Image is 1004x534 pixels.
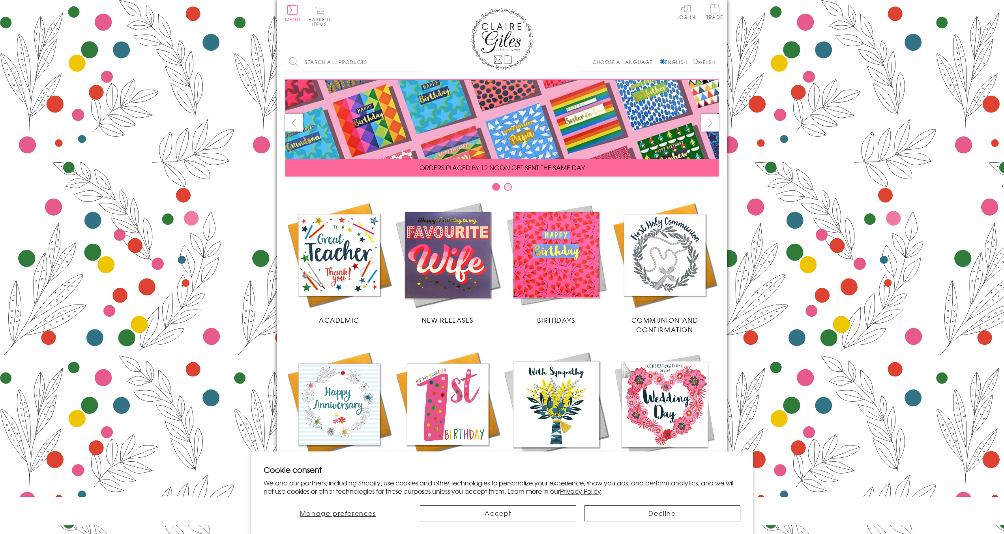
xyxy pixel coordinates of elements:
[285,16,300,23] span: Menu
[285,350,393,474] a: Anniversary
[300,508,376,518] span: Manage preferences
[285,53,423,71] input: Search all products
[285,114,303,132] button: prev
[693,59,698,64] input: Welsh
[701,114,719,132] button: next
[309,6,330,26] button: Basket0 items
[285,5,300,22] button: Menu
[592,58,658,66] p: Choose a language:
[492,183,500,191] button: Carousel Page 1 (Current Slide)
[264,479,740,495] p: We and our partners, including Shopify, use cookies and other technologies to personalize your ex...
[611,350,719,474] a: Wedding Occasions
[422,315,474,325] span: New Releases
[285,182,719,195] div: Carousel Pagination
[676,4,695,19] a: Log In
[706,4,723,21] a: Trade
[504,183,512,191] button: Carousel Page 2
[264,464,740,475] h2: Cookie consent
[393,350,502,474] a: Age Cards
[584,505,740,521] button: Decline
[502,201,611,325] a: Birthdays
[420,163,585,172] span: ORDERS PLACED BY 12 NOON GET SENT THE SAME DAY
[706,4,723,19] span: Trade
[611,201,719,334] a: Communion and Confirmation
[660,58,691,66] label: English
[693,58,715,66] label: Welsh
[415,53,423,71] input: Search
[285,201,393,325] a: Academic
[631,315,699,334] span: Communion and Confirmation
[537,315,575,325] span: Birthdays
[393,201,502,325] a: New Releases
[470,8,534,70] img: Claire Giles Greetings Cards
[264,505,412,521] button: Manage preferences
[660,59,665,64] input: English
[560,486,601,496] a: Privacy Policy
[312,16,330,28] span: 0 items
[420,505,576,521] button: Accept
[502,350,611,474] a: Sympathy
[319,315,360,325] span: Academic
